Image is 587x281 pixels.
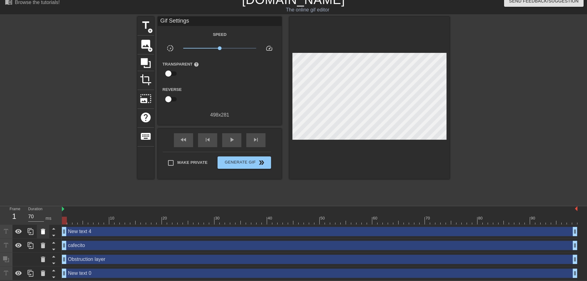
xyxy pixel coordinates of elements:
div: Gif Settings [158,17,282,26]
span: keyboard [140,130,152,142]
div: 90 [531,215,536,221]
label: Duration [28,207,42,211]
label: Speed [213,32,227,38]
span: fast_rewind [180,136,187,143]
span: drag_handle [61,256,67,262]
div: Frame [5,206,24,224]
span: drag_handle [61,242,67,249]
span: help [194,62,199,67]
div: 70 [425,215,431,221]
span: title [140,19,152,31]
span: add_circle [148,28,153,33]
span: Generate Gif [220,159,269,166]
span: photo_size_select_large [140,93,152,104]
div: 10 [110,215,115,221]
div: The online gif editor [199,6,416,14]
span: double_arrow [258,159,265,166]
div: 498 x 281 [158,111,282,119]
span: drag_handle [61,228,67,235]
span: skip_next [252,136,260,143]
span: drag_handle [572,270,578,276]
span: add_circle [148,47,153,52]
span: speed [265,45,273,52]
div: 30 [215,215,221,221]
span: skip_previous [204,136,211,143]
span: slow_motion_video [166,45,174,52]
div: ms [45,215,51,222]
div: 1 [10,211,19,222]
div: 20 [162,215,168,221]
button: Generate Gif [218,156,271,169]
span: help [140,112,152,123]
span: image [140,38,152,50]
span: drag_handle [572,228,578,235]
span: play_arrow [228,136,235,143]
span: drag_handle [572,242,578,249]
img: bound-end.png [575,206,577,211]
label: Reverse [162,87,182,93]
span: drag_handle [572,256,578,262]
span: drag_handle [61,270,67,276]
div: 40 [268,215,273,221]
span: Make Private [177,160,208,166]
label: Transparent [162,61,199,67]
div: 60 [373,215,378,221]
span: crop [140,74,152,86]
div: 80 [478,215,484,221]
div: 50 [320,215,326,221]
